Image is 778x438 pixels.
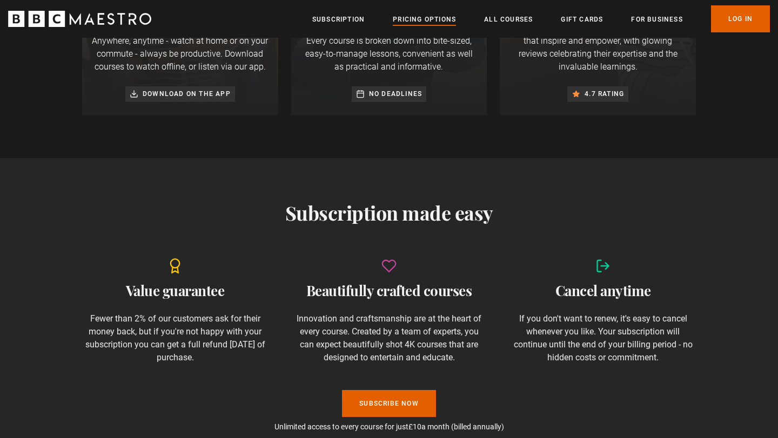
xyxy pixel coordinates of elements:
[312,14,365,25] a: Subscription
[8,11,151,27] svg: BBC Maestro
[143,88,231,99] p: Download on the app
[631,14,682,25] a: For business
[296,282,482,299] h2: Beautifully crafted courses
[510,282,696,299] h2: Cancel anytime
[585,88,624,99] p: 4.7 rating
[510,312,696,364] p: If you don't want to renew, it's easy to cancel whenever you like. Your subscription will continu...
[711,5,770,32] a: Log In
[369,88,422,99] p: No deadlines
[312,5,770,32] nav: Primary
[508,22,687,73] p: Our Maestros generously share real insights that inspire and empower, with glowing reviews celebr...
[561,14,603,25] a: Gift Cards
[296,312,482,364] p: Innovation and craftsmanship are at the heart of every course. Created by a team of experts, you ...
[82,421,696,433] p: Unlimited access to every course for just a month (billed annually)
[342,390,436,417] a: Subscribe Now
[82,312,268,364] p: Fewer than 2% of our customers ask for their money back, but if you're not happy with your subscr...
[300,35,479,73] p: Every course is broken down into bite-sized, easy-to-manage lessons, convenient as well as practi...
[408,422,421,431] span: £10
[82,282,268,299] h2: Value guarantee
[393,14,456,25] a: Pricing Options
[82,201,696,224] h2: Subscription made easy
[484,14,533,25] a: All Courses
[91,35,270,73] p: Anywhere, anytime - watch at home or on your commute - always be productive. Download courses to ...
